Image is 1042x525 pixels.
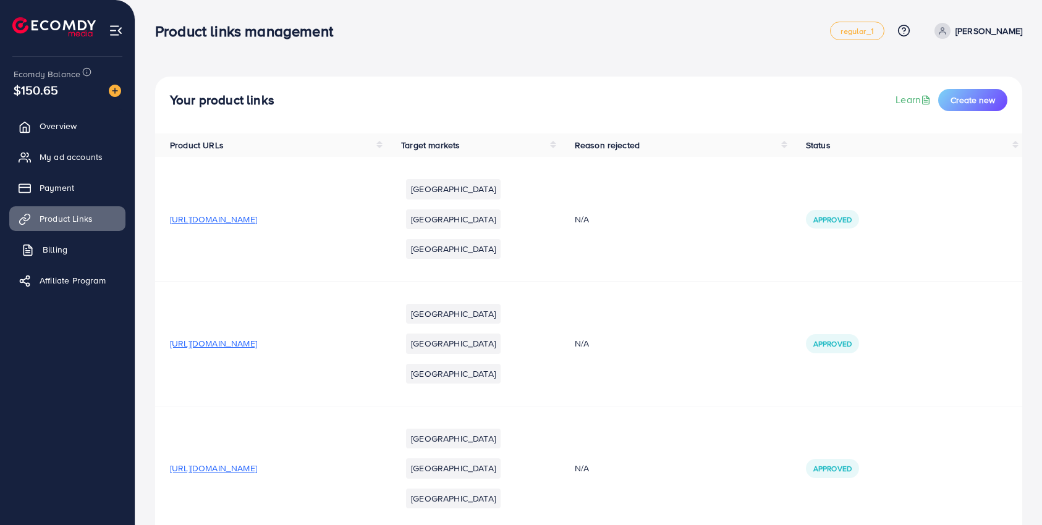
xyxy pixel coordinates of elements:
a: Billing [9,237,125,262]
img: logo [12,17,96,36]
h4: Your product links [170,93,274,108]
p: [PERSON_NAME] [955,23,1022,38]
a: regular_1 [830,22,884,40]
span: Approved [813,463,852,474]
li: [GEOGRAPHIC_DATA] [406,458,501,478]
li: [GEOGRAPHIC_DATA] [406,239,501,259]
span: Product URLs [170,139,224,151]
li: [GEOGRAPHIC_DATA] [406,209,501,229]
li: [GEOGRAPHIC_DATA] [406,179,501,199]
span: Create new [951,94,995,106]
li: [GEOGRAPHIC_DATA] [406,334,501,353]
li: [GEOGRAPHIC_DATA] [406,364,501,384]
span: Overview [40,120,77,132]
h3: Product links management [155,22,343,40]
span: Approved [813,214,852,225]
iframe: Chat [989,469,1033,516]
a: [PERSON_NAME] [930,23,1022,39]
a: Learn [896,93,933,107]
li: [GEOGRAPHIC_DATA] [406,304,501,324]
span: Ecomdy Balance [14,68,80,80]
span: N/A [575,213,589,225]
a: Payment [9,175,125,200]
span: My ad accounts [40,151,103,163]
span: Product Links [40,212,93,225]
a: Product Links [9,206,125,231]
a: My ad accounts [9,145,125,169]
span: [URL][DOMAIN_NAME] [170,337,257,350]
span: $150.65 [14,81,58,99]
span: N/A [575,462,589,474]
span: [URL][DOMAIN_NAME] [170,213,257,225]
span: Billing [43,243,67,256]
button: Create new [938,89,1007,111]
li: [GEOGRAPHIC_DATA] [406,489,501,508]
img: image [109,85,121,97]
a: Affiliate Program [9,268,125,293]
span: Target markets [401,139,460,151]
a: Overview [9,114,125,138]
span: N/A [575,337,589,350]
span: [URL][DOMAIN_NAME] [170,462,257,474]
span: Status [806,139,831,151]
span: Affiliate Program [40,274,106,287]
span: Payment [40,182,74,194]
span: regular_1 [841,27,873,35]
img: menu [109,23,123,38]
li: [GEOGRAPHIC_DATA] [406,429,501,448]
span: Approved [813,338,852,349]
span: Reason rejected [575,139,640,151]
